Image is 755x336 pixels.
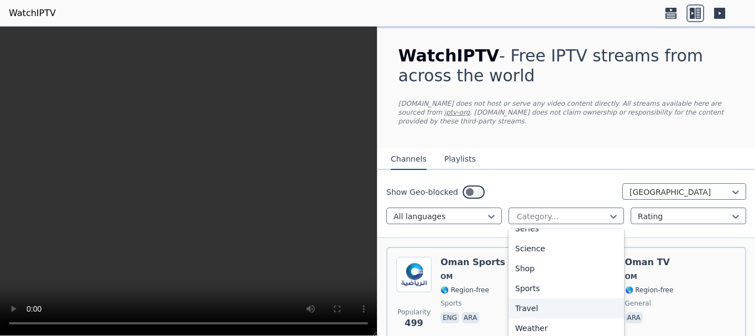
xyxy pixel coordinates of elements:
div: Science [508,239,624,259]
span: OM [625,272,637,281]
a: WatchIPTV [9,7,56,20]
a: iptv-org [444,108,470,116]
span: OM [441,272,453,281]
h6: Oman TV [625,257,674,268]
h6: Oman Sports TV [441,257,521,268]
p: eng [441,312,459,323]
span: 499 [405,317,423,330]
div: Sports [508,278,624,298]
div: Shop [508,259,624,278]
div: Travel [508,298,624,318]
p: [DOMAIN_NAME] does not host or serve any video content directly. All streams available here are s... [399,99,735,126]
p: ara [462,312,479,323]
span: 🌎 Region-free [441,286,489,294]
img: Oman Sports TV [396,257,432,292]
h1: - Free IPTV streams from across the world [399,46,735,86]
button: Playlists [444,149,476,170]
span: WatchIPTV [399,46,500,65]
span: general [625,299,651,308]
span: 🌎 Region-free [625,286,674,294]
span: Popularity [397,308,431,317]
p: ara [625,312,643,323]
label: Show Geo-blocked [386,187,458,198]
div: Series [508,219,624,239]
span: sports [441,299,462,308]
button: Channels [391,149,427,170]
